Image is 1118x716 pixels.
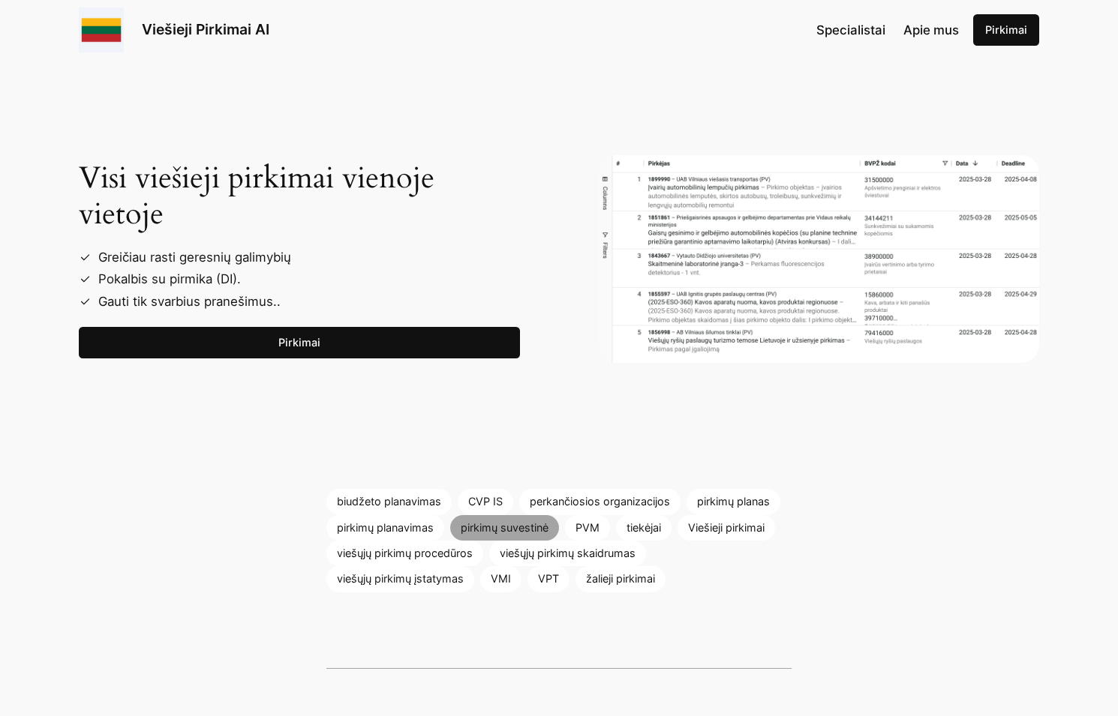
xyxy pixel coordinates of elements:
[326,541,483,566] a: viešųjų pirkimų procedūros
[527,566,570,592] a: VPT
[79,160,520,232] h2: Visi viešieji pirkimai vienoje vietoje
[458,489,513,514] a: CVP IS
[816,20,959,40] nav: Navigation
[519,489,681,514] a: perkančiosios organizacijos
[91,268,520,290] li: Pokalbis su pirmika (DI).
[687,489,780,514] a: pirkimų planas
[450,515,559,541] a: pirkimų suvestinė
[565,515,610,541] a: PVM
[142,20,269,38] a: Viešieji Pirkimai AI
[79,327,520,358] a: Pirkimai
[678,515,775,541] a: Viešieji pirkimai
[91,291,520,313] li: Gauti tik svarbius pranešimus..
[480,566,521,592] a: VMI
[903,20,959,40] a: Apie mus
[326,566,474,592] a: viešųjų pirkimų įstatymas
[816,22,885,37] span: Specialistai
[616,515,672,541] a: tiekėjai
[973,14,1039,46] a: Pirkimai
[326,489,452,514] a: biudžeto planavimas
[91,247,520,268] li: Greičiau rasti geresnių galimybių
[903,22,959,37] span: Apie mus
[79,7,124,52] img: Viešieji pirkimai logo
[326,515,444,541] a: pirkimų planavimas
[816,20,885,40] a: Specialistai
[489,541,646,566] a: viešųjų pirkimų skaidrumas
[576,566,666,592] a: žalieji pirkimai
